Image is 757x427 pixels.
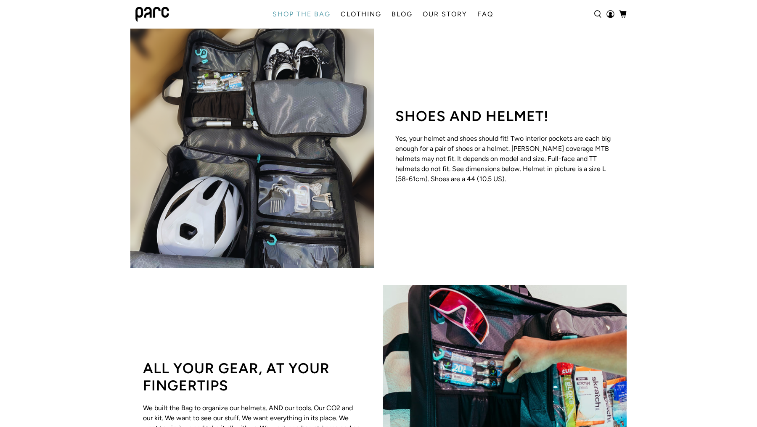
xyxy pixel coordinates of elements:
[267,3,336,26] a: SHOP THE BAG
[135,7,169,22] img: parc bag logo
[395,134,614,184] p: Yes, your helmet and shoes should fit! Two interior pockets are each big enough for a pair of sho...
[472,3,498,26] a: FAQ
[418,3,472,26] a: OUR STORY
[386,3,418,26] a: BLOG
[336,3,386,26] a: CLOTHING
[395,108,614,134] h3: Shoes and helmet!
[143,360,362,403] h3: All your gear, at your fingertips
